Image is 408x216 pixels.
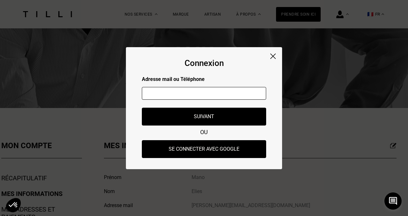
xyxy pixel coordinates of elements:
[200,129,208,135] span: OU
[142,140,266,158] button: Se connecter avec Google
[142,108,266,126] button: Suivant
[142,76,266,82] p: Adresse mail ou Téléphone
[270,54,276,59] img: close
[185,58,224,68] div: Connexion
